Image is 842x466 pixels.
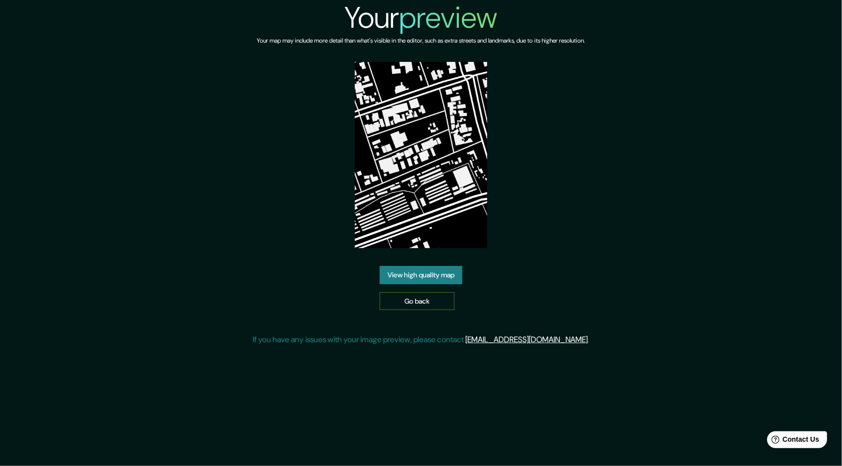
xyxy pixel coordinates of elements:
[257,36,585,46] h6: Your map may include more detail than what's visible in the editor, such as extra streets and lan...
[380,266,462,284] a: View high quality map
[355,62,487,248] img: created-map-preview
[754,427,831,455] iframe: Help widget launcher
[380,292,454,311] a: Go back
[465,334,588,345] a: [EMAIL_ADDRESS][DOMAIN_NAME]
[253,334,589,346] p: If you have any issues with your image preview, please contact .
